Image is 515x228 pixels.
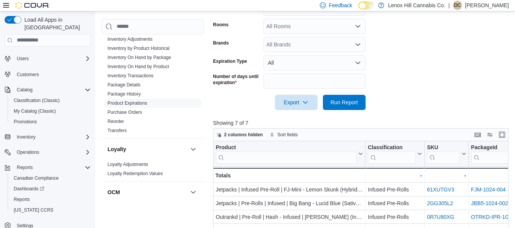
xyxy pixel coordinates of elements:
[368,212,422,222] div: Infused Pre-Rolls
[11,195,91,204] span: Reports
[8,183,94,194] a: Dashboards
[14,108,56,114] span: My Catalog (Classic)
[107,46,170,51] a: Inventory by Product Historical
[427,214,454,220] a: 0R7U80XG
[107,100,147,106] a: Product Expirations
[11,117,91,126] span: Promotions
[14,163,91,172] span: Reports
[11,206,56,215] a: [US_STATE] CCRS
[355,41,361,48] button: Open list of options
[11,117,40,126] a: Promotions
[17,134,35,140] span: Inventory
[11,184,91,193] span: Dashboards
[15,2,50,9] img: Cova
[17,72,39,78] span: Customers
[355,23,361,29] button: Open list of options
[368,185,422,194] div: Infused Pre-Rolls
[107,204,154,210] span: OCM Weekly Inventory
[8,205,94,215] button: [US_STATE] CCRS
[453,1,462,10] div: Dominick Cuffaro
[388,1,445,10] p: Lenox Hill Cannabis Co.
[14,148,91,157] span: Operations
[107,171,163,176] a: Loyalty Redemption Values
[8,173,94,183] button: Canadian Compliance
[14,70,42,79] a: Customers
[107,64,169,69] a: Inventory On Hand by Product
[368,144,416,164] div: Classification
[473,130,482,139] button: Keyboard shortcuts
[497,130,507,139] button: Enter fullscreen
[216,185,363,194] div: Jetpacks | Infused Pre-Roll | FJ-Mini - Lemon Skunk (Hybrid) | .6g
[2,53,94,64] button: Users
[14,54,91,63] span: Users
[101,203,204,215] div: OCM
[213,40,229,46] label: Brands
[107,73,154,78] a: Inventory Transactions
[471,187,505,193] a: FJM-1024-004
[11,206,91,215] span: Washington CCRS
[101,160,204,181] div: Loyalty
[368,144,422,164] button: Classification
[14,85,35,94] button: Catalog
[8,116,94,127] button: Promotions
[14,132,91,142] span: Inventory
[279,95,313,110] span: Export
[267,130,301,139] button: Sort fields
[107,55,171,60] a: Inventory On Hand by Package
[427,144,460,164] div: SKU URL
[11,195,33,204] a: Reports
[107,119,124,124] a: Reorder
[368,171,422,180] div: -
[216,144,357,164] div: Product
[263,55,366,70] button: All
[21,16,91,31] span: Load All Apps in [GEOGRAPHIC_DATA]
[107,128,127,134] span: Transfers
[11,174,91,183] span: Canadian Compliance
[448,1,450,10] p: |
[107,161,148,167] span: Loyalty Adjustments
[275,95,318,110] button: Export
[216,144,357,151] div: Product
[14,196,30,202] span: Reports
[2,85,94,95] button: Catalog
[189,188,198,197] button: OCM
[107,91,141,97] a: Package History
[11,184,47,193] a: Dashboards
[2,132,94,142] button: Inventory
[107,54,171,61] span: Inventory On Hand by Package
[107,37,152,42] a: Inventory Adjustments
[107,110,142,115] a: Purchase Orders
[11,96,63,105] a: Classification (Classic)
[213,73,260,86] label: Number of days until expiration
[11,174,62,183] a: Canadian Compliance
[107,118,124,124] span: Reorder
[107,82,141,88] a: Package Details
[107,205,154,210] a: OCM Weekly Inventory
[215,171,363,180] div: Totals
[107,188,120,196] h3: OCM
[11,96,91,105] span: Classification (Classic)
[213,130,266,139] button: 2 columns hidden
[2,147,94,158] button: Operations
[14,148,42,157] button: Operations
[17,164,33,171] span: Reports
[107,171,163,177] span: Loyalty Redemption Values
[216,212,363,222] div: Outrankd | Pre-Roll | Hash - Infused | [PERSON_NAME] (Indica) | 1g
[107,128,127,133] a: Transfers
[17,87,32,93] span: Catalog
[368,199,422,208] div: Infused Pre-Rolls
[11,107,59,116] a: My Catalog (Classic)
[329,2,352,9] span: Feedback
[14,69,91,79] span: Customers
[224,132,263,138] span: 2 columns hidden
[14,54,32,63] button: Users
[323,95,366,110] button: Run Report
[368,144,416,151] div: Classification
[17,56,29,62] span: Users
[107,36,152,42] span: Inventory Adjustments
[427,200,453,206] a: 2GG305L2
[14,119,37,125] span: Promotions
[14,85,91,94] span: Catalog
